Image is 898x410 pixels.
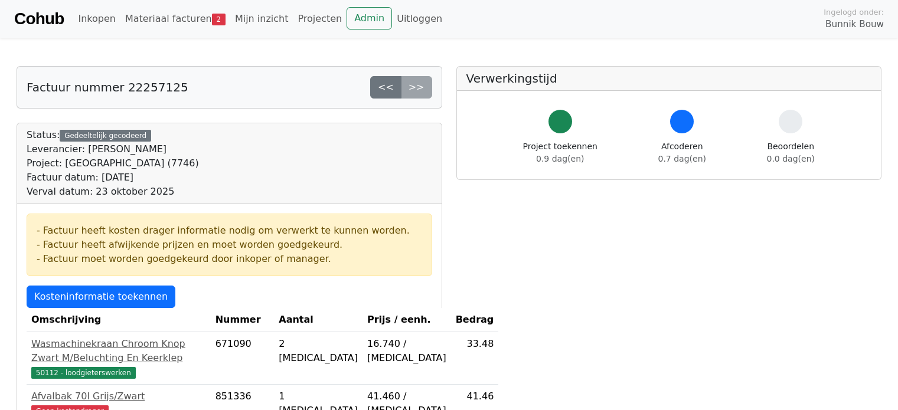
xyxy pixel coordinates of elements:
div: Project toekennen [523,140,597,165]
span: 50112 - loodgieterswerken [31,367,136,379]
a: << [370,76,401,99]
div: Beoordelen [767,140,815,165]
div: Leverancier: [PERSON_NAME] [27,142,199,156]
th: Bedrag [451,308,499,332]
th: Prijs / eenh. [363,308,451,332]
a: Uitloggen [392,7,447,31]
span: 2 [212,14,226,25]
div: Gedeeltelijk gecodeerd [60,130,151,142]
span: 0.9 dag(en) [536,154,584,163]
th: Nummer [211,308,275,332]
h5: Factuur nummer 22257125 [27,80,188,94]
div: 2 [MEDICAL_DATA] [279,337,358,365]
span: Bunnik Bouw [825,18,884,31]
div: - Factuur heeft kosten drager informatie nodig om verwerkt te kunnen worden. [37,224,422,238]
a: Cohub [14,5,64,33]
div: Project: [GEOGRAPHIC_DATA] (7746) [27,156,199,170]
a: Admin [347,7,392,29]
div: Afcoderen [658,140,706,165]
a: Projecten [293,7,347,31]
td: 671090 [211,332,275,385]
div: Wasmachinekraan Chroom Knop Zwart M/Beluchting En Keerklep [31,337,206,365]
div: Status: [27,128,199,199]
a: Inkopen [73,7,120,31]
h5: Verwerkingstijd [466,71,872,86]
th: Aantal [274,308,363,332]
div: Verval datum: 23 oktober 2025 [27,185,199,199]
td: 33.48 [451,332,499,385]
a: Materiaal facturen2 [120,7,230,31]
div: 16.740 / [MEDICAL_DATA] [367,337,446,365]
span: 0.7 dag(en) [658,154,706,163]
div: Afvalbak 70l Grijs/Zwart [31,389,206,404]
a: Wasmachinekraan Chroom Knop Zwart M/Beluchting En Keerklep50112 - loodgieterswerken [31,337,206,379]
div: Factuur datum: [DATE] [27,170,199,185]
a: Mijn inzicht [230,7,293,31]
a: Kosteninformatie toekennen [27,286,175,308]
span: 0.0 dag(en) [767,154,815,163]
span: Ingelogd onder: [824,6,884,18]
div: - Factuur moet worden goedgekeurd door inkoper of manager. [37,252,422,266]
th: Omschrijving [27,308,211,332]
div: - Factuur heeft afwijkende prijzen en moet worden goedgekeurd. [37,238,422,252]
